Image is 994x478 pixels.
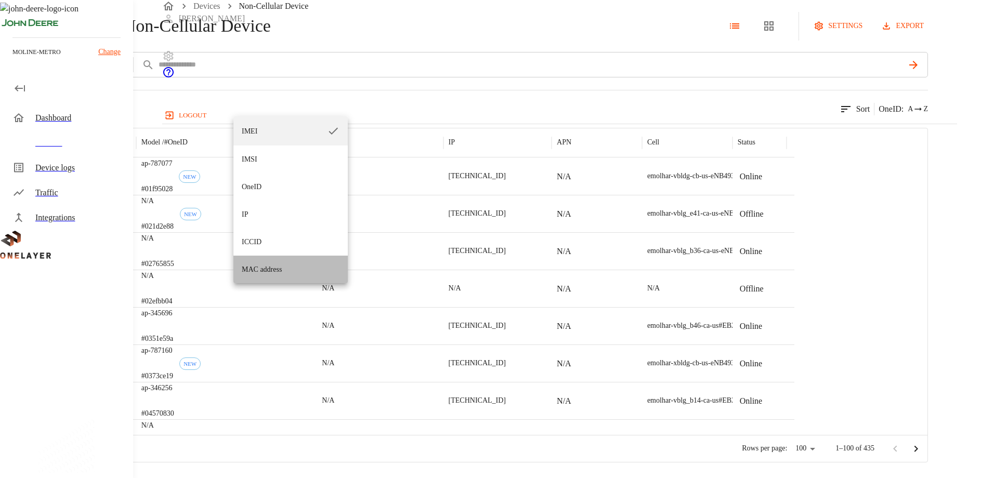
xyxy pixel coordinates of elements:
li: IMEI [233,116,348,145]
li: IMSI [233,145,348,173]
li: OneID [233,173,348,201]
li: ICCID [233,228,348,256]
li: IP [233,201,348,228]
li: MAC address [233,256,348,283]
